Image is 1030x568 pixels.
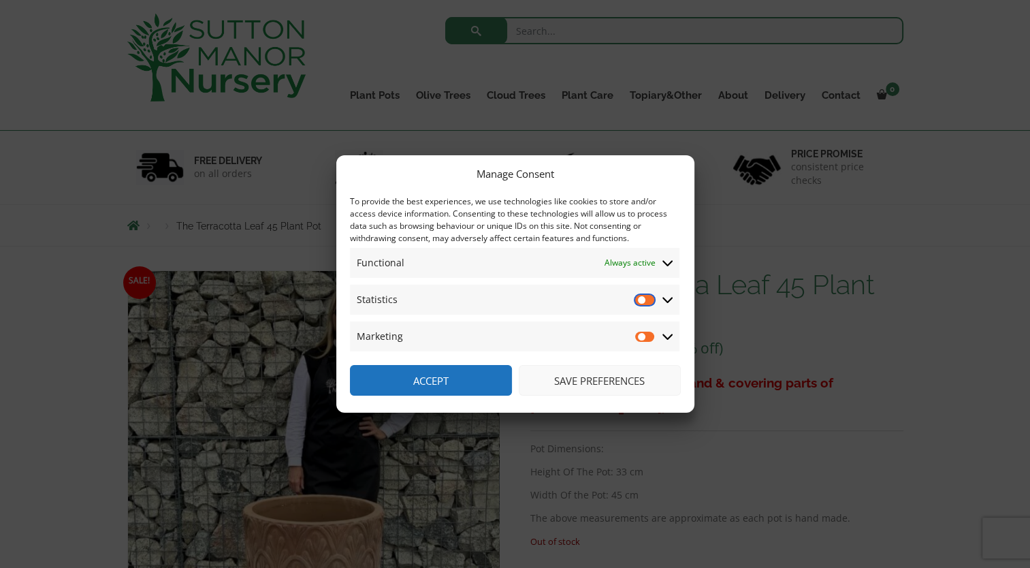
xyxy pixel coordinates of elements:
button: Accept [350,365,512,396]
span: Statistics [357,291,398,308]
div: To provide the best experiences, we use technologies like cookies to store and/or access device i... [350,195,679,244]
span: Always active [605,255,656,271]
summary: Functional Always active [350,248,679,278]
button: Save preferences [519,365,681,396]
span: Functional [357,255,404,271]
summary: Statistics [350,285,679,315]
div: Manage Consent [477,165,554,182]
summary: Marketing [350,321,679,351]
span: Marketing [357,328,403,345]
